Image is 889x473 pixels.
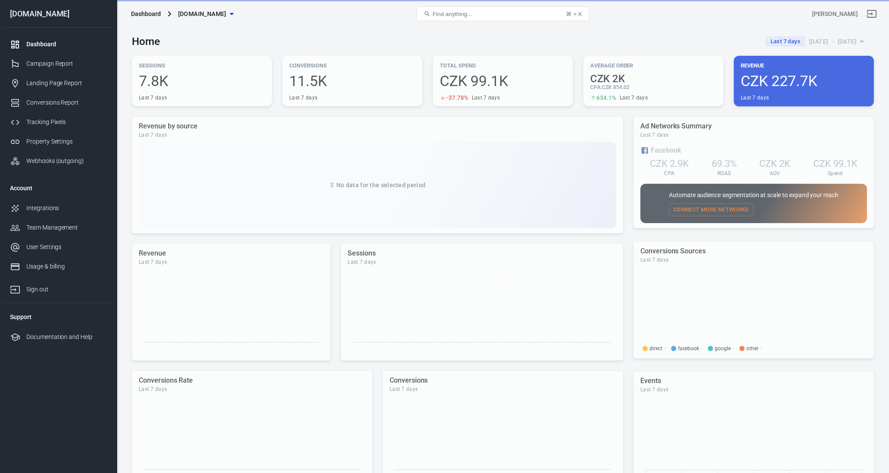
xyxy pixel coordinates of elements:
a: Sign out [861,3,882,24]
a: Team Management [3,218,114,237]
div: Integrations [26,204,107,213]
div: Property Settings [26,137,107,146]
div: ⌘ + K [566,11,582,17]
a: Property Settings [3,132,114,151]
div: Landing Page Report [26,79,107,88]
a: Integrations [3,198,114,218]
a: Sign out [3,276,114,299]
button: Find anything...⌘ + K [416,6,589,21]
span: Find anything... [432,11,472,17]
a: Dashboard [3,35,114,54]
a: Campaign Report [3,54,114,74]
div: Conversions Report [26,98,107,107]
div: Dashboard [26,40,107,49]
div: Usage & billing [26,262,107,271]
div: Tracking Pixels [26,118,107,127]
a: Tracking Pixels [3,112,114,132]
a: Usage & billing [3,257,114,276]
div: Team Management [26,223,107,232]
h3: Home [132,35,160,48]
a: User Settings [3,237,114,257]
div: Campaign Report [26,59,107,68]
div: Sign out [26,285,107,294]
a: Landing Page Report [3,74,114,93]
a: Conversions Report [3,93,114,112]
div: Documentation and Help [26,332,107,342]
button: [DOMAIN_NAME] [175,6,237,22]
a: Webhooks (outgoing) [3,151,114,171]
div: [DOMAIN_NAME] [3,10,114,18]
div: Webhooks (outgoing) [26,157,107,166]
li: Account [3,178,114,198]
div: Dashboard [131,10,161,18]
li: Support [3,307,114,327]
div: User Settings [26,243,107,252]
div: Account id: BeY51yNs [812,10,858,19]
span: mident.cz [178,9,227,19]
